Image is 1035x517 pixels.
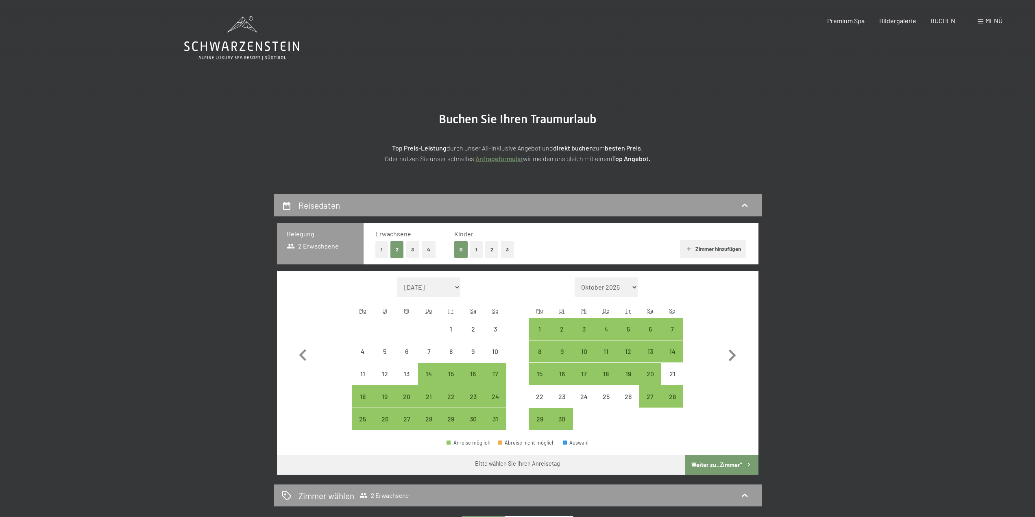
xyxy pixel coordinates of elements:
div: 18 [353,393,373,414]
div: Anreise möglich [418,385,440,407]
div: 12 [375,371,395,391]
div: 14 [662,348,682,369]
div: Thu Jun 11 2026 [595,340,617,362]
div: Sun Jun 07 2026 [661,318,683,340]
div: Anreise möglich [595,340,617,362]
span: Kinder [454,230,473,238]
div: Anreise möglich [462,385,484,407]
div: Sat May 02 2026 [462,318,484,340]
div: 29 [529,416,550,436]
span: Erwachsene [375,230,411,238]
div: 7 [662,326,682,346]
div: Anreise möglich [573,340,595,362]
div: 25 [596,393,616,414]
abbr: Montag [359,307,366,314]
button: 2 [390,241,404,258]
div: 13 [397,371,417,391]
div: Sat Jun 20 2026 [639,363,661,385]
div: Sat May 30 2026 [462,408,484,430]
button: 1 [375,241,388,258]
div: 6 [397,348,417,369]
div: Anreise nicht möglich [529,385,551,407]
div: Anreise nicht möglich [396,363,418,385]
strong: besten Preis [605,144,641,152]
div: 11 [596,348,616,369]
div: Fri Jun 26 2026 [617,385,639,407]
div: Anreise möglich [484,408,506,430]
div: Sun May 10 2026 [484,340,506,362]
div: Anreise möglich [595,318,617,340]
div: Thu Jun 18 2026 [595,363,617,385]
div: Anreise möglich [617,363,639,385]
div: Tue Jun 23 2026 [551,385,573,407]
div: Anreise möglich [573,318,595,340]
div: Anreise möglich [484,385,506,407]
div: Sun Jun 21 2026 [661,363,683,385]
div: Anreise möglich [661,340,683,362]
div: Anreise möglich [639,385,661,407]
div: Tue Jun 30 2026 [551,408,573,430]
div: 26 [618,393,638,414]
div: 27 [640,393,660,414]
abbr: Sonntag [492,307,499,314]
div: Thu May 28 2026 [418,408,440,430]
div: Anreise möglich [529,340,551,362]
div: Anreise möglich [374,385,396,407]
div: 20 [640,371,660,391]
a: Anfrageformular [475,155,523,162]
div: Sat May 23 2026 [462,385,484,407]
div: Anreise möglich [661,318,683,340]
div: Fri Jun 12 2026 [617,340,639,362]
button: 3 [406,241,420,258]
div: 30 [463,416,483,436]
div: Anreise möglich [418,363,440,385]
div: Mon Jun 22 2026 [529,385,551,407]
div: 29 [441,416,461,436]
div: 24 [574,393,594,414]
div: 30 [552,416,572,436]
abbr: Mittwoch [581,307,587,314]
div: 18 [596,371,616,391]
button: Nächster Monat [720,277,744,430]
div: 22 [529,393,550,414]
div: 5 [618,326,638,346]
div: 31 [485,416,505,436]
div: Anreise möglich [617,340,639,362]
div: 9 [552,348,572,369]
div: 10 [574,348,594,369]
div: Tue May 12 2026 [374,363,396,385]
div: Anreise nicht möglich [551,385,573,407]
div: Anreise möglich [462,408,484,430]
div: 2 [463,326,483,346]
div: Anreise möglich [529,363,551,385]
button: 3 [501,241,514,258]
div: Anreise nicht möglich [352,340,374,362]
div: Sun May 03 2026 [484,318,506,340]
div: Tue Jun 02 2026 [551,318,573,340]
div: Anreise möglich [529,318,551,340]
div: Wed May 27 2026 [396,408,418,430]
div: Sun May 24 2026 [484,385,506,407]
div: 25 [353,416,373,436]
div: Tue Jun 16 2026 [551,363,573,385]
div: Anreise nicht möglich [396,340,418,362]
abbr: Montag [536,307,543,314]
div: Anreise nicht möglich [418,340,440,362]
div: Anreise nicht möglich [374,363,396,385]
abbr: Dienstag [382,307,388,314]
abbr: Freitag [448,307,453,314]
div: 6 [640,326,660,346]
div: 1 [441,326,461,346]
abbr: Donnerstag [425,307,432,314]
div: 3 [485,326,505,346]
div: Anreise möglich [374,408,396,430]
div: Abreise nicht möglich [498,440,555,445]
div: 4 [353,348,373,369]
p: durch unser All-inklusive Angebot und zum ! Oder nutzen Sie unser schnelles wir melden uns gleich... [314,143,721,164]
span: Premium Spa [827,17,865,24]
a: Bildergalerie [879,17,916,24]
div: Sat Jun 06 2026 [639,318,661,340]
div: Tue Jun 09 2026 [551,340,573,362]
abbr: Mittwoch [404,307,410,314]
div: Anreise möglich [440,408,462,430]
